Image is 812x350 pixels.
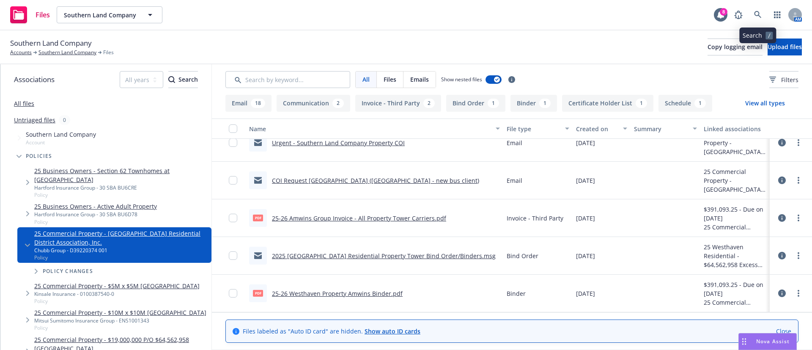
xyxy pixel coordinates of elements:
span: [DATE] [576,289,595,298]
div: Search [168,72,198,88]
span: [DATE] [576,138,595,147]
span: Policy [34,191,208,198]
button: SearchSearch [168,71,198,88]
button: Nova Assist [738,333,797,350]
button: Linked associations [700,119,770,139]
div: Summary [634,124,687,133]
input: Toggle Row Selected [229,289,237,298]
span: Bind Order [507,251,538,260]
a: Show auto ID cards [365,327,420,335]
span: Upload files [768,43,802,51]
span: Invoice - Third Party [507,214,563,223]
button: Filters [769,71,798,88]
input: Toggle Row Selected [229,251,237,260]
span: Policy [34,218,157,226]
div: Hartford Insurance Group - 30 SBA BU6D78 [34,211,157,218]
div: 25 Westhaven Residential - $64,562,958 Excess [704,243,766,269]
div: Chubb Group - D39220374 001 [34,247,208,254]
div: 1 [539,99,551,108]
button: Invoice - Third Party [355,95,441,112]
svg: Search [168,76,175,83]
div: Name [249,124,491,133]
button: Created on [573,119,631,139]
span: Southern Land Company [26,130,96,139]
span: Southern Land Company [10,38,92,49]
span: pdf [253,215,263,221]
input: Toggle Row Selected [229,138,237,147]
div: Created on [576,124,618,133]
span: Filters [781,75,798,84]
button: Certificate Holder List [562,95,653,112]
a: Report a Bug [730,6,747,23]
span: Account [26,139,96,146]
div: 1 [694,99,706,108]
a: 25 Business Owners - Section 62 Townhomes at [GEOGRAPHIC_DATA] [34,166,208,184]
button: Upload files [768,39,802,55]
span: [DATE] [576,214,595,223]
button: View all types [732,95,798,112]
a: more [793,175,804,185]
a: more [793,288,804,298]
a: 25-26 Westhaven Property Amwins Binder.pdf [272,289,403,298]
a: All files [14,99,34,107]
span: Files [36,11,50,18]
a: 25 Commercial Property - [GEOGRAPHIC_DATA] Residential District Association, Inc. [34,229,208,247]
div: Linked associations [704,124,766,133]
span: Show nested files [441,76,482,83]
input: Search by keyword... [225,71,350,88]
div: $391,093.25 - Due on [DATE] [704,280,766,298]
div: Kinsale Insurance - 0100387540-0 [34,290,200,298]
div: Mitsui Sumitomo Insurance Group - ENS1001343 [34,317,206,324]
a: Files [7,3,53,27]
span: Policy [34,298,200,305]
button: File type [503,119,573,139]
button: Schedule [658,95,712,112]
input: Toggle Row Selected [229,214,237,222]
span: [DATE] [576,251,595,260]
span: Files labeled as "Auto ID card" are hidden. [243,327,420,336]
span: Email [507,176,522,185]
div: 1 [636,99,647,108]
div: 8 [720,8,727,16]
a: COI Request [GEOGRAPHIC_DATA] ([GEOGRAPHIC_DATA] - new bus client) [272,176,479,185]
a: 25 Business Owners - Active Adult Property [34,202,157,211]
span: Southern Land Company [64,11,137,19]
span: Policy [34,324,206,331]
a: Accounts [10,49,32,56]
div: 0 [59,115,70,125]
div: 25 Commercial Property - $5M x $5M [GEOGRAPHIC_DATA] [704,223,766,231]
button: Bind Order [446,95,505,112]
a: Search [749,6,766,23]
input: Toggle Row Selected [229,176,237,185]
span: Policy changes [43,269,93,274]
button: Name [246,119,503,139]
div: 2 [423,99,435,108]
a: more [793,138,804,148]
span: All [362,75,370,84]
a: Close [776,327,791,336]
button: Copy logging email [708,39,763,55]
span: Policy [34,254,208,261]
a: Untriaged files [14,116,55,124]
a: Urgent - Southern Land Company Property COI [272,139,405,147]
button: Summary [631,119,700,139]
a: 25 Commercial Property - $5M x $5M [GEOGRAPHIC_DATA] [34,281,200,290]
a: more [793,251,804,261]
span: pdf [253,290,263,296]
div: 18 [251,99,265,108]
a: more [793,213,804,223]
span: Email [507,138,522,147]
input: Select all [229,124,237,133]
span: Policies [26,154,52,159]
button: Email [225,95,272,112]
span: Associations [14,74,55,85]
span: Binder [507,289,526,298]
div: Drag to move [739,333,749,350]
button: Southern Land Company [57,6,162,23]
span: [DATE] [576,176,595,185]
a: 25 Commercial Property - $10M x $10M [GEOGRAPHIC_DATA] [34,308,206,317]
div: 2 [332,99,344,108]
a: 2025 [GEOGRAPHIC_DATA] Residential Property Tower Bind Order/Binders.msg [272,252,496,260]
span: Filters [769,75,798,84]
div: 25 Commercial Property - [GEOGRAPHIC_DATA] Residential District Association, Inc. [704,130,766,156]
